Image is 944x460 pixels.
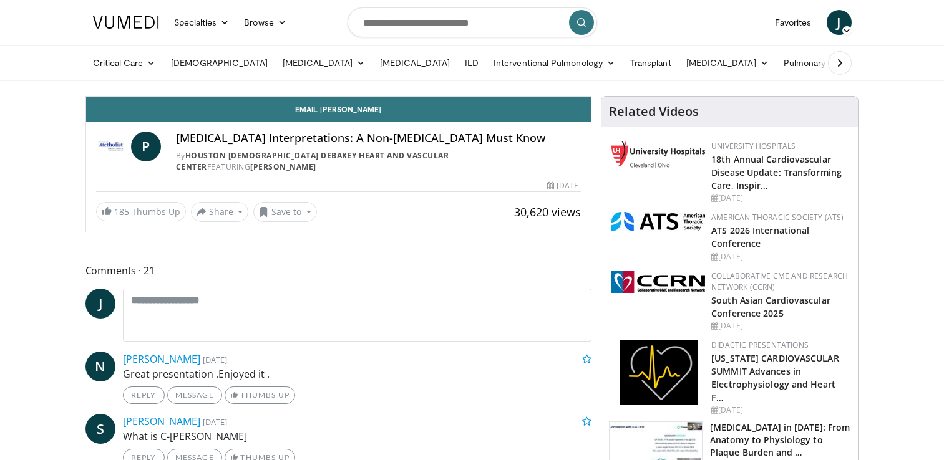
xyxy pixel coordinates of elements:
a: J [827,10,852,35]
a: Transplant [623,50,679,75]
a: Email [PERSON_NAME] [86,97,591,122]
a: [PERSON_NAME] [250,161,316,172]
h4: [MEDICAL_DATA] Interpretations: A Non-[MEDICAL_DATA] Must Know [176,132,581,145]
div: [DATE] [711,405,848,416]
a: N [85,352,115,381]
div: Didactic Presentations [711,340,848,351]
button: Share [191,202,249,222]
a: American Thoracic Society (ATS) [711,212,844,223]
a: [PERSON_NAME] [123,414,200,428]
img: VuMedi Logo [93,16,159,29]
span: Comments 21 [85,262,592,279]
p: What is C-[PERSON_NAME] [123,429,592,444]
img: Houston Methodist DeBakey Heart and Vascular Center [96,132,126,161]
img: a04ee3ba-8487-4636-b0fb-5e8d268f3737.png.150x105_q85_autocrop_double_scale_upscale_version-0.2.png [611,271,705,293]
div: [DATE] [711,251,848,262]
small: [DATE] [203,354,227,365]
a: 185 Thumbs Up [96,202,186,221]
a: [US_STATE] CARDIOVASCULAR SUMMIT Advances in Electrophysiology and Heart F… [711,352,839,403]
a: Thumbs Up [225,386,295,404]
a: Browse [236,10,294,35]
span: 185 [114,206,129,218]
div: By FEATURING [176,150,581,173]
a: Message [167,386,222,404]
a: 18th Annual Cardiovascular Disease Update: Transforming Care, Inspir… [711,153,842,191]
div: [DATE] [547,180,581,191]
a: Houston [DEMOGRAPHIC_DATA] DeBakey Heart and Vascular Center [176,150,449,172]
a: Specialties [167,10,237,35]
a: Favorites [767,10,819,35]
p: Great presentation .Enjoyed it . [123,367,592,381]
button: Save to [253,202,317,222]
a: ILD [457,50,486,75]
a: J [85,289,115,319]
a: Critical Care [85,50,163,75]
input: Search topics, interventions [348,7,597,37]
a: [MEDICAL_DATA] [275,50,372,75]
h3: [MEDICAL_DATA] in [DATE]: From Anatomy to Physiology to Plaque Burden and … [710,421,850,459]
a: Pulmonary Infection [776,50,884,75]
div: [DATE] [711,193,848,204]
a: South Asian Cardiovascular Conference 2025 [711,294,830,319]
a: [MEDICAL_DATA] [372,50,457,75]
a: Interventional Pulmonology [486,50,623,75]
img: 1860aa7a-ba06-47e3-81a4-3dc728c2b4cf.png.150x105_q85_autocrop_double_scale_upscale_version-0.2.png [620,340,698,405]
a: Collaborative CME and Research Network (CCRN) [711,271,848,292]
a: S [85,414,115,444]
a: ATS 2026 International Conference [711,224,809,249]
span: 30,620 views [514,204,581,219]
a: University Hospitals [711,141,796,151]
a: [MEDICAL_DATA] [679,50,776,75]
div: [DATE] [711,320,848,332]
a: Reply [123,386,165,404]
img: 31f0e357-1e8b-4c70-9a73-47d0d0a8b17d.png.150x105_q85_autocrop_double_scale_upscale_version-0.2.jpg [611,212,705,231]
small: [DATE] [203,416,227,428]
h4: Related Videos [609,104,699,119]
img: 4dda5019-df37-4809-8c64-bdc3c4697fb4.png.150x105_q85_autocrop_double_scale_upscale_version-0.2.png [611,141,705,168]
a: P [131,132,161,161]
a: [PERSON_NAME] [123,352,200,366]
a: [DEMOGRAPHIC_DATA] [163,50,275,75]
